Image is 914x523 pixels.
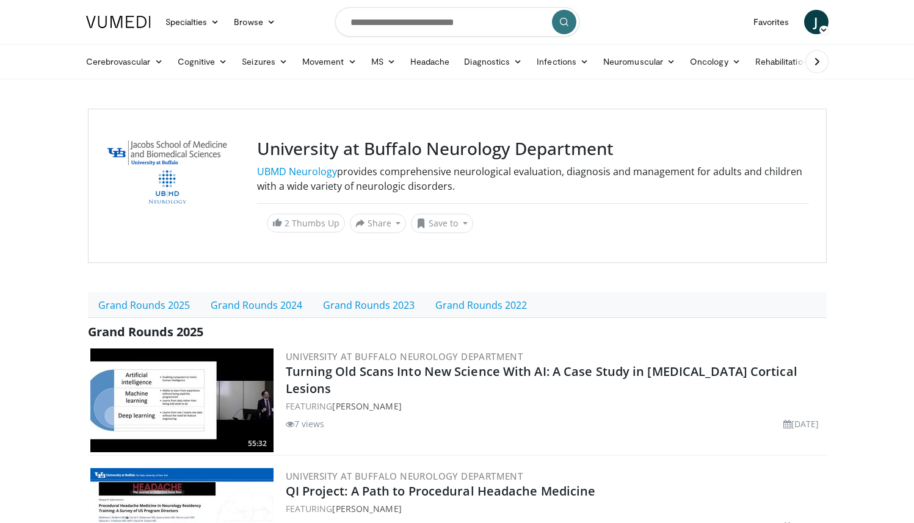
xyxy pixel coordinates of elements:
[88,323,203,340] span: Grand Rounds 2025
[200,292,313,318] a: Grand Rounds 2024
[457,49,529,74] a: Diagnostics
[332,400,401,412] a: [PERSON_NAME]
[313,292,425,318] a: Grand Rounds 2023
[88,292,200,318] a: Grand Rounds 2025
[683,49,748,74] a: Oncology
[285,217,289,229] span: 2
[596,49,683,74] a: Neuromuscular
[332,503,401,514] a: [PERSON_NAME]
[234,49,295,74] a: Seizures
[286,502,824,515] div: FEATURING
[335,7,579,37] input: Search topics, interventions
[286,483,596,499] a: QI Project: A Path to Procedural Headache Medicine
[403,49,457,74] a: Headache
[286,363,797,397] a: Turning Old Scans Into New Science With AI: A Case Study in [MEDICAL_DATA] Cortical Lesions
[364,49,403,74] a: MS
[529,49,596,74] a: Infections
[748,49,815,74] a: Rehabilitation
[90,348,274,452] a: 55:32
[257,139,809,159] h3: University at Buffalo Neurology Department
[227,10,283,34] a: Browse
[79,49,170,74] a: Cerebrovascular
[244,438,270,449] span: 55:32
[86,16,151,28] img: VuMedi Logo
[267,214,345,233] a: 2 Thumbs Up
[286,400,824,413] div: FEATURING
[804,10,829,34] a: J
[286,470,523,482] a: University at Buffalo Neurology Department
[286,350,523,362] a: University at Buffalo Neurology Department
[425,292,537,318] a: Grand Rounds 2022
[90,348,274,452] img: 94b47230-e1d8-4591-b383-41a8229848fd.300x170_q85_crop-smart_upscale.jpg
[158,10,227,34] a: Specialties
[783,417,819,430] li: [DATE]
[350,214,407,233] button: Share
[286,417,325,430] li: 7 views
[746,10,797,34] a: Favorites
[411,214,473,233] button: Save to
[295,49,364,74] a: Movement
[170,49,235,74] a: Cognitive
[257,165,337,178] a: UBMD Neurology
[257,164,809,193] p: provides comprehensive neurological evaluation, diagnosis and management for adults and children ...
